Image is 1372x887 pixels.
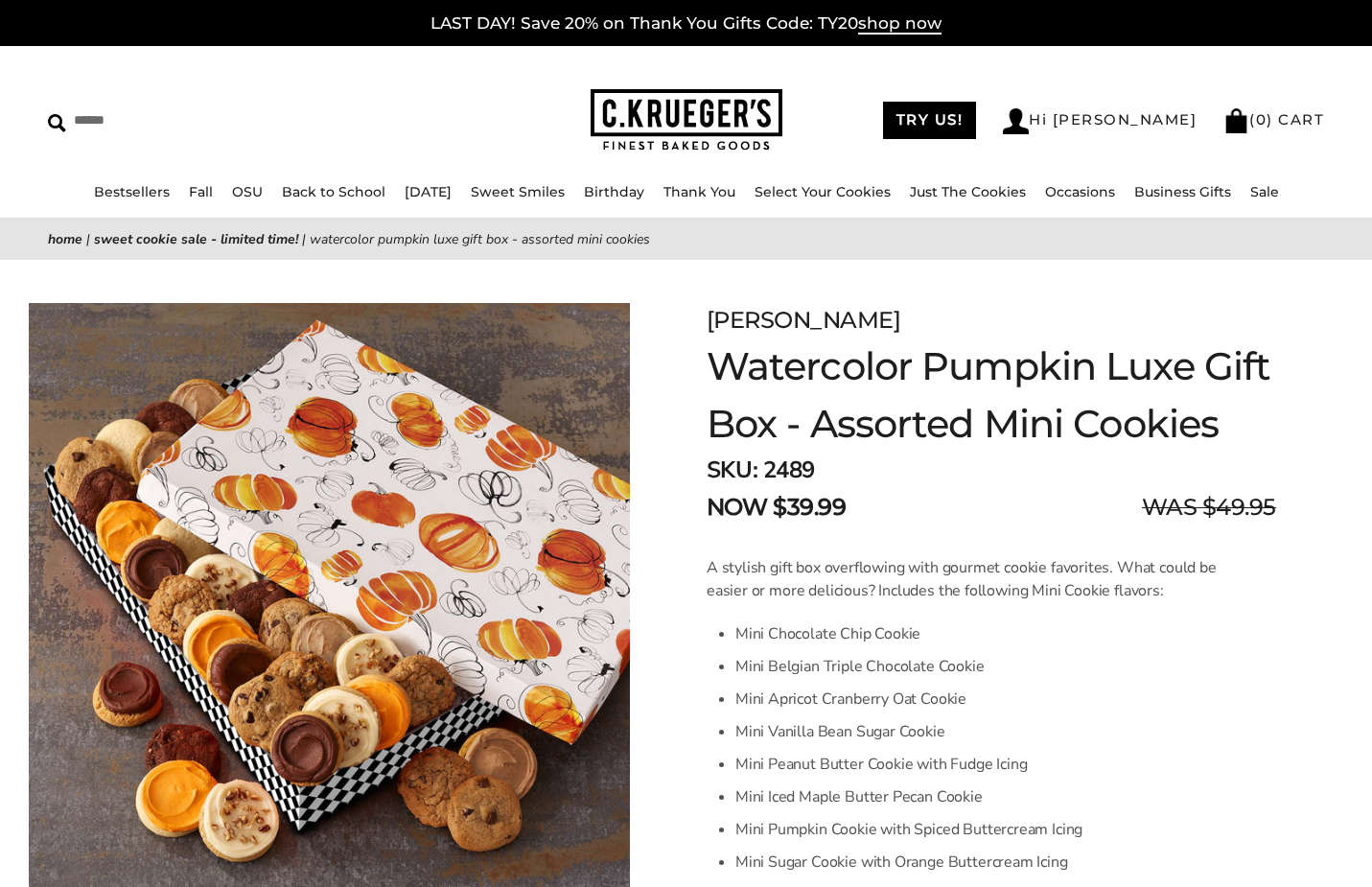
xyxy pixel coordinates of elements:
[707,338,1276,453] h1: Watercolor Pumpkin Luxe Gift Box - Assorted Mini Cookies
[735,781,1231,813] li: Mini Iced Maple Butter Pecan Cookie
[735,813,1231,846] li: Mini Pumpkin Cookie with Spiced Buttercream Icing
[735,618,1231,650] li: Mini Chocolate Chip Cookie
[707,455,757,485] strong: SKU:
[1003,108,1029,134] img: Account
[302,230,306,248] span: |
[707,303,1276,338] div: [PERSON_NAME]
[310,230,650,248] span: Watercolor Pumpkin Luxe Gift Box - Assorted Mini Cookies
[48,230,82,248] a: Home
[94,230,298,248] a: Sweet Cookie Sale - Limited Time!
[663,183,735,200] a: Thank You
[1223,108,1249,133] img: Bag
[405,183,452,200] a: [DATE]
[471,183,565,200] a: Sweet Smiles
[707,556,1231,602] p: A stylish gift box overflowing with gourmet cookie favorites. What could be easier or more delici...
[282,183,385,200] a: Back to School
[735,683,1231,715] li: Mini Apricot Cranberry Oat Cookie
[735,715,1231,748] li: Mini Vanilla Bean Sugar Cookie
[910,183,1026,200] a: Just The Cookies
[763,455,815,485] span: 2489
[189,183,213,200] a: Fall
[1250,183,1279,200] a: Sale
[1142,490,1276,525] span: WAS $49.95
[86,230,90,248] span: |
[1134,183,1231,200] a: Business Gifts
[1256,110,1267,128] span: 0
[94,183,170,200] a: Bestsellers
[755,183,891,200] a: Select Your Cookies
[883,102,977,139] a: TRY US!
[1003,108,1197,134] a: Hi [PERSON_NAME]
[735,650,1231,683] li: Mini Belgian Triple Chocolate Cookie
[48,105,347,135] input: Search
[707,490,846,525] span: NOW $39.99
[591,89,782,152] img: C.KRUEGER'S
[584,183,644,200] a: Birthday
[858,13,942,35] span: shop now
[48,114,66,132] img: Search
[1223,110,1324,128] a: (0) CART
[1045,183,1115,200] a: Occasions
[430,13,942,35] a: LAST DAY! Save 20% on Thank You Gifts Code: TY20shop now
[48,228,1324,250] nav: breadcrumbs
[735,846,1231,878] li: Mini Sugar Cookie with Orange Buttercream Icing
[735,748,1231,781] li: Mini Peanut Butter Cookie with Fudge Icing
[232,183,263,200] a: OSU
